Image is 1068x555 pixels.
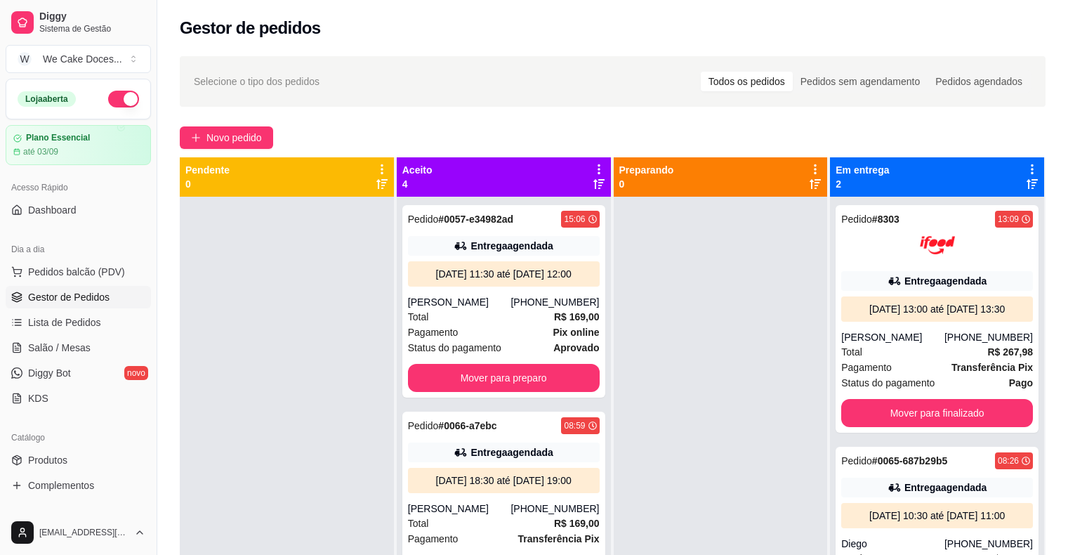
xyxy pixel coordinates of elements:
[841,537,944,551] div: Diego
[185,177,230,191] p: 0
[6,426,151,449] div: Catálogo
[18,52,32,66] span: W
[6,516,151,549] button: [EMAIL_ADDRESS][DOMAIN_NAME]
[6,125,151,165] a: Plano Essencialaté 03/09
[564,214,585,225] div: 15:06
[553,342,599,353] strong: aprovado
[6,199,151,221] a: Dashboard
[408,420,439,431] span: Pedido
[553,327,599,338] strong: Pix online
[554,311,600,322] strong: R$ 169,00
[408,502,511,516] div: [PERSON_NAME]
[510,295,599,309] div: [PHONE_NUMBER]
[438,420,496,431] strong: # 0066-a7ebc
[39,527,128,538] span: [EMAIL_ADDRESS][DOMAIN_NAME]
[701,72,793,91] div: Todos os pedidos
[951,362,1033,373] strong: Transferência Pix
[438,214,513,225] strong: # 0057-e34982ad
[402,163,433,177] p: Aceito
[841,344,862,360] span: Total
[1009,377,1033,388] strong: Pago
[6,286,151,308] a: Gestor de Pedidos
[841,375,935,391] span: Status do pagamento
[28,265,125,279] span: Pedidos balcão (PDV)
[28,290,110,304] span: Gestor de Pedidos
[998,455,1019,466] div: 08:26
[470,445,553,459] div: Entrega agendada
[6,261,151,283] button: Pedidos balcão (PDV)
[408,309,429,325] span: Total
[408,325,459,340] span: Pagamento
[402,177,433,191] p: 4
[194,74,319,89] span: Selecione o tipo dos pedidos
[414,474,594,488] div: [DATE] 18:30 até [DATE] 19:00
[6,449,151,471] a: Produtos
[998,214,1019,225] div: 13:09
[39,11,145,23] span: Diggy
[841,399,1033,427] button: Mover para finalizado
[470,239,553,253] div: Entrega agendada
[510,502,599,516] div: [PHONE_NUMBER]
[408,340,501,355] span: Status do pagamento
[18,91,76,107] div: Loja aberta
[39,23,145,34] span: Sistema de Gestão
[6,176,151,199] div: Acesso Rápido
[23,146,58,157] article: até 03/09
[6,474,151,497] a: Complementos
[408,295,511,309] div: [PERSON_NAME]
[180,126,273,149] button: Novo pedido
[28,478,94,492] span: Complementos
[26,133,90,143] article: Plano Essencial
[6,45,151,73] button: Select a team
[191,133,201,143] span: plus
[28,203,77,217] span: Dashboard
[408,516,429,531] span: Total
[619,163,674,177] p: Preparando
[43,52,122,66] div: We Cake Doces ...
[987,346,1033,358] strong: R$ 267,98
[944,537,1033,551] div: [PHONE_NUMBER]
[28,366,71,380] span: Diggy Bot
[904,274,987,288] div: Entrega agendada
[872,214,899,225] strong: # 8303
[6,337,151,359] a: Salão / Mesas
[6,6,151,39] a: DiggySistema de Gestão
[944,330,1033,344] div: [PHONE_NUMBER]
[920,228,955,263] img: ifood
[28,315,101,329] span: Lista de Pedidos
[108,91,139,107] button: Alterar Status
[6,362,151,384] a: Diggy Botnovo
[904,481,987,495] div: Entrega agendada
[408,214,439,225] span: Pedido
[6,387,151,410] a: KDS
[619,177,674,191] p: 0
[185,163,230,177] p: Pendente
[872,455,947,466] strong: # 0065-687b29b5
[793,72,928,91] div: Pedidos sem agendamento
[554,518,600,529] strong: R$ 169,00
[408,531,459,547] span: Pagamento
[6,311,151,334] a: Lista de Pedidos
[408,364,600,392] button: Mover para preparo
[841,214,872,225] span: Pedido
[518,533,600,544] strong: Transferência Pix
[206,130,262,145] span: Novo pedido
[841,360,892,375] span: Pagamento
[414,267,594,281] div: [DATE] 11:30 até [DATE] 12:00
[841,330,944,344] div: [PERSON_NAME]
[847,509,1027,523] div: [DATE] 10:30 até [DATE] 11:00
[28,341,91,355] span: Salão / Mesas
[928,72,1030,91] div: Pedidos agendados
[180,17,321,39] h2: Gestor de pedidos
[836,163,889,177] p: Em entrega
[841,455,872,466] span: Pedido
[6,238,151,261] div: Dia a dia
[847,302,1027,316] div: [DATE] 13:00 até [DATE] 13:30
[836,177,889,191] p: 2
[28,453,67,467] span: Produtos
[28,391,48,405] span: KDS
[564,420,585,431] div: 08:59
